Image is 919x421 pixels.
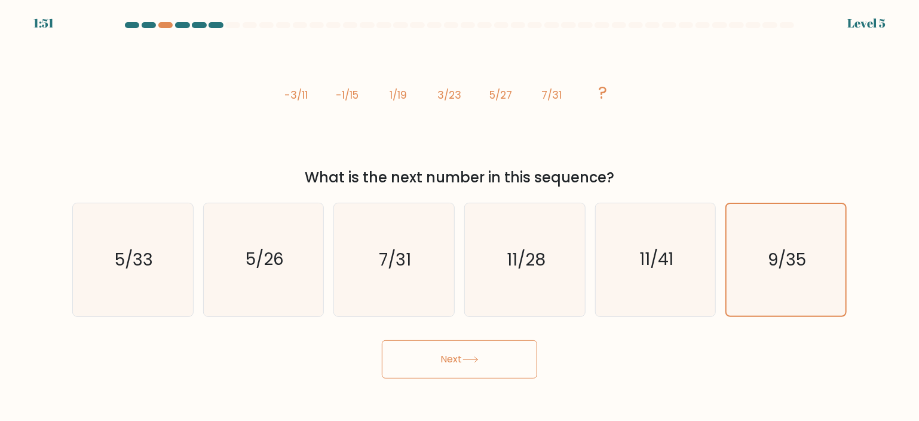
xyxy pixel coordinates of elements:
div: 1:51 [33,14,54,32]
tspan: 1/19 [390,89,407,103]
text: 9/35 [768,248,806,271]
text: 11/28 [507,248,546,271]
tspan: 7/31 [542,89,562,103]
div: What is the next number in this sequence? [79,167,840,188]
tspan: 3/23 [437,89,461,103]
tspan: ? [599,81,608,105]
text: 5/33 [115,248,153,271]
tspan: 5/27 [489,89,512,103]
tspan: -1/15 [336,89,359,103]
text: 11/41 [639,248,674,271]
tspan: -3/11 [284,89,308,103]
text: 7/31 [379,248,412,271]
div: Level 5 [847,14,886,32]
text: 5/26 [246,248,284,271]
button: Next [382,340,537,379]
